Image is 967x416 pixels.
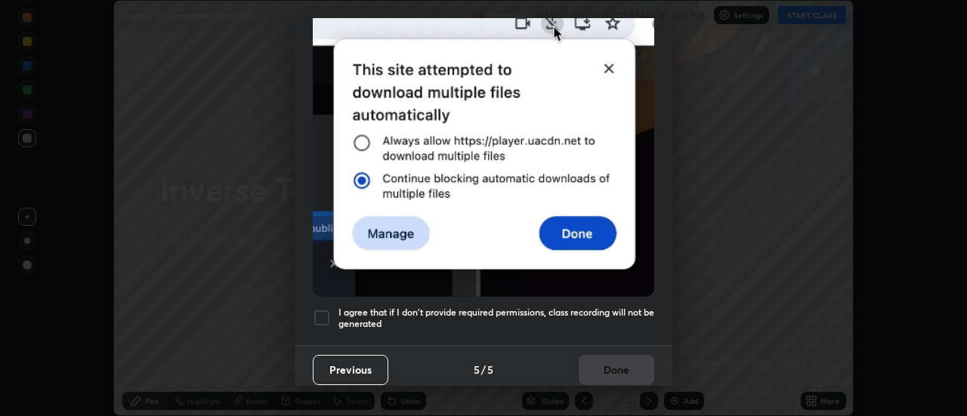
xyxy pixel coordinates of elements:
[481,362,486,377] h4: /
[338,307,654,330] h5: I agree that if I don't provide required permissions, class recording will not be generated
[313,355,388,385] button: Previous
[474,362,480,377] h4: 5
[487,362,493,377] h4: 5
